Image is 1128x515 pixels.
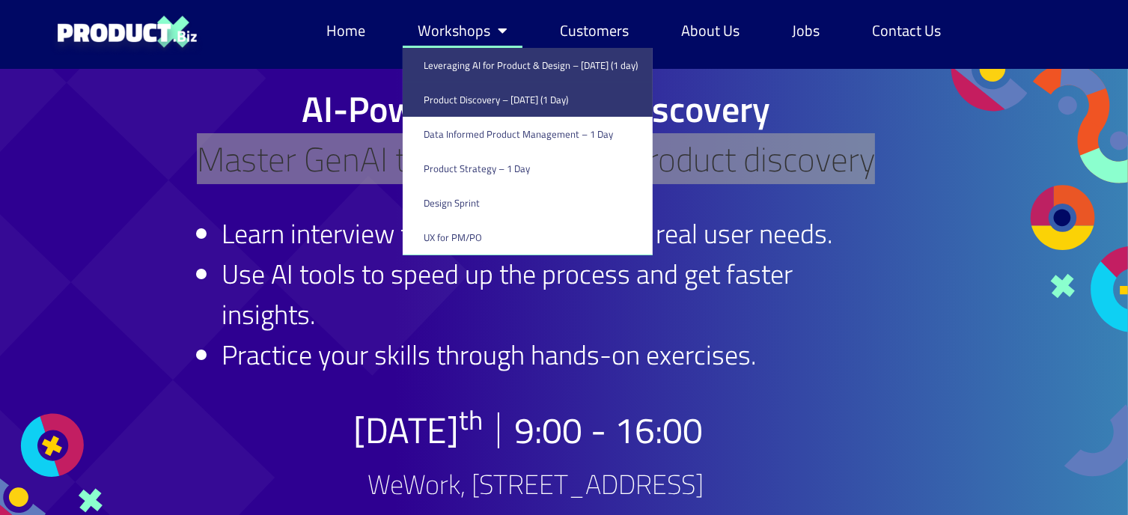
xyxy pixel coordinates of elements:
[666,13,754,48] a: About Us
[311,13,956,48] nav: Menu
[353,412,483,448] h2: [DATE]
[403,48,653,255] ul: Workshops
[459,399,483,440] sup: th
[222,213,880,254] li: Learn interview techniques that reveal real user needs.
[222,254,880,335] li: Use AI tools to speed up the process and get faster insights.
[222,335,880,375] li: Practice your skills through hands-on exercises.
[368,471,704,498] h2: WeWork, [STREET_ADDRESS]
[311,13,380,48] a: Home
[403,13,522,48] a: Workshops
[857,13,956,48] a: Contact Us
[777,13,835,48] a: Jobs
[514,412,703,448] h2: 9:00 - 16:00
[545,13,644,48] a: Customers
[403,48,653,82] a: Leveraging AI for Product & Design – [DATE] (1 day)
